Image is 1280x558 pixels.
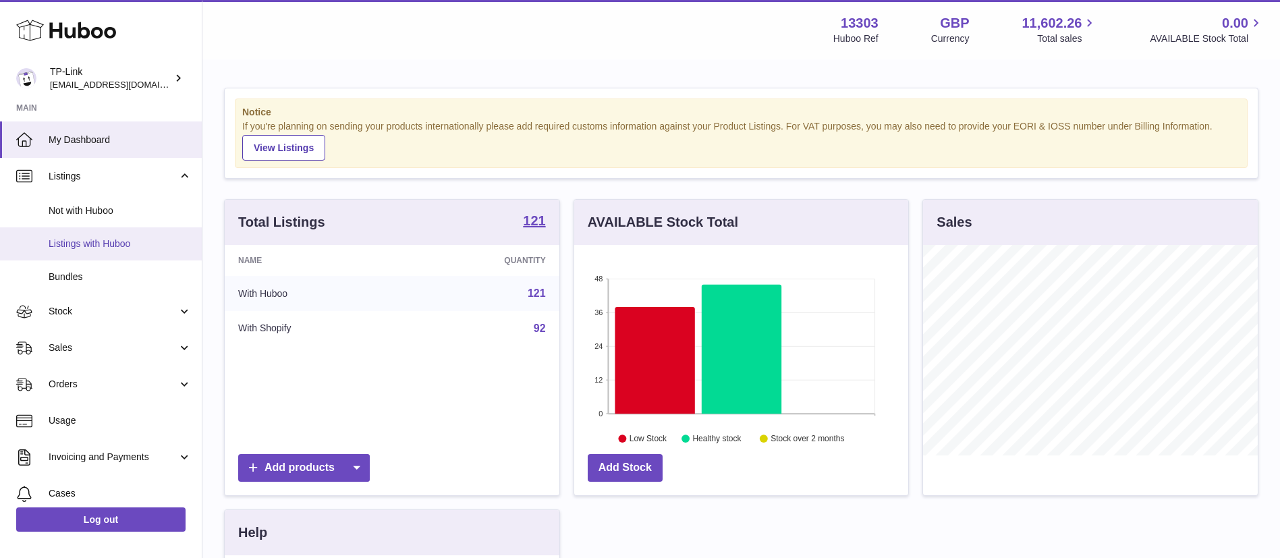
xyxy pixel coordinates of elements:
[225,245,405,276] th: Name
[49,204,192,217] span: Not with Huboo
[1222,14,1248,32] span: 0.00
[405,245,559,276] th: Quantity
[238,213,325,231] h3: Total Listings
[692,434,742,443] text: Healthy stock
[49,487,192,500] span: Cases
[630,434,667,443] text: Low Stock
[225,276,405,311] td: With Huboo
[1037,32,1097,45] span: Total sales
[588,454,663,482] a: Add Stock
[534,323,546,334] a: 92
[16,68,36,88] img: internalAdmin-13303@internal.huboo.com
[49,378,177,391] span: Orders
[599,410,603,418] text: 0
[49,134,192,146] span: My Dashboard
[594,275,603,283] text: 48
[931,32,970,45] div: Currency
[16,507,186,532] a: Log out
[49,451,177,464] span: Invoicing and Payments
[528,287,546,299] a: 121
[940,14,969,32] strong: GBP
[49,238,192,250] span: Listings with Huboo
[833,32,879,45] div: Huboo Ref
[771,434,844,443] text: Stock over 2 months
[1150,32,1264,45] span: AVAILABLE Stock Total
[225,311,405,346] td: With Shopify
[242,106,1240,119] strong: Notice
[1022,14,1097,45] a: 11,602.26 Total sales
[523,214,545,227] strong: 121
[594,342,603,350] text: 24
[841,14,879,32] strong: 13303
[1150,14,1264,45] a: 0.00 AVAILABLE Stock Total
[50,79,198,90] span: [EMAIL_ADDRESS][DOMAIN_NAME]
[238,524,267,542] h3: Help
[588,213,738,231] h3: AVAILABLE Stock Total
[937,213,972,231] h3: Sales
[1022,14,1082,32] span: 11,602.26
[523,214,545,230] a: 121
[50,65,171,91] div: TP-Link
[49,170,177,183] span: Listings
[49,414,192,427] span: Usage
[242,135,325,161] a: View Listings
[49,341,177,354] span: Sales
[594,308,603,316] text: 36
[594,376,603,384] text: 12
[49,271,192,283] span: Bundles
[49,305,177,318] span: Stock
[238,454,370,482] a: Add products
[242,120,1240,161] div: If you're planning on sending your products internationally please add required customs informati...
